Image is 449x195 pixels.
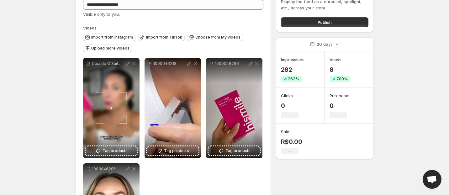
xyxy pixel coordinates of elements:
[83,25,97,30] span: Videos
[83,12,120,17] span: Visible only to you.
[330,66,350,73] p: 8
[91,35,133,40] span: Import from Instagram
[215,61,247,66] p: 1000046286
[83,58,140,158] div: Cpia de O Suit perfeito existe 2Tag products
[92,166,124,171] p: 1000046285
[330,56,341,63] h3: Views
[146,35,182,40] span: Import from TikTok
[145,58,201,158] div: 1000046218Tag products
[147,146,198,155] button: Tag products
[91,46,129,51] span: Upload more videos
[281,66,304,73] p: 282
[281,102,298,109] p: 0
[206,58,262,158] div: 1000046286Tag products
[336,76,348,82] span: 700%
[330,102,351,109] p: 0
[281,138,302,145] p: R$0.00
[281,92,293,99] h3: Clicks
[92,61,124,66] p: Cpia de O Suit perfeito existe 2
[153,61,186,66] p: 1000046218
[281,56,304,63] h3: Impressions
[281,17,368,27] button: Publish
[164,148,189,154] span: Tag products
[281,129,292,135] h3: Sales
[187,34,243,41] button: Choose from My videos
[83,34,135,41] button: Import from Instagram
[195,35,240,40] span: Choose from My videos
[288,76,299,82] span: 262%
[423,170,441,189] a: Open chat
[318,19,332,25] span: Publish
[138,34,185,41] button: Import from TikTok
[225,148,251,154] span: Tag products
[103,148,128,154] span: Tag products
[317,41,333,47] p: 30 days
[209,146,260,155] button: Tag products
[83,45,132,52] button: Upload more videos
[86,146,137,155] button: Tag products
[330,92,351,99] h3: Purchases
